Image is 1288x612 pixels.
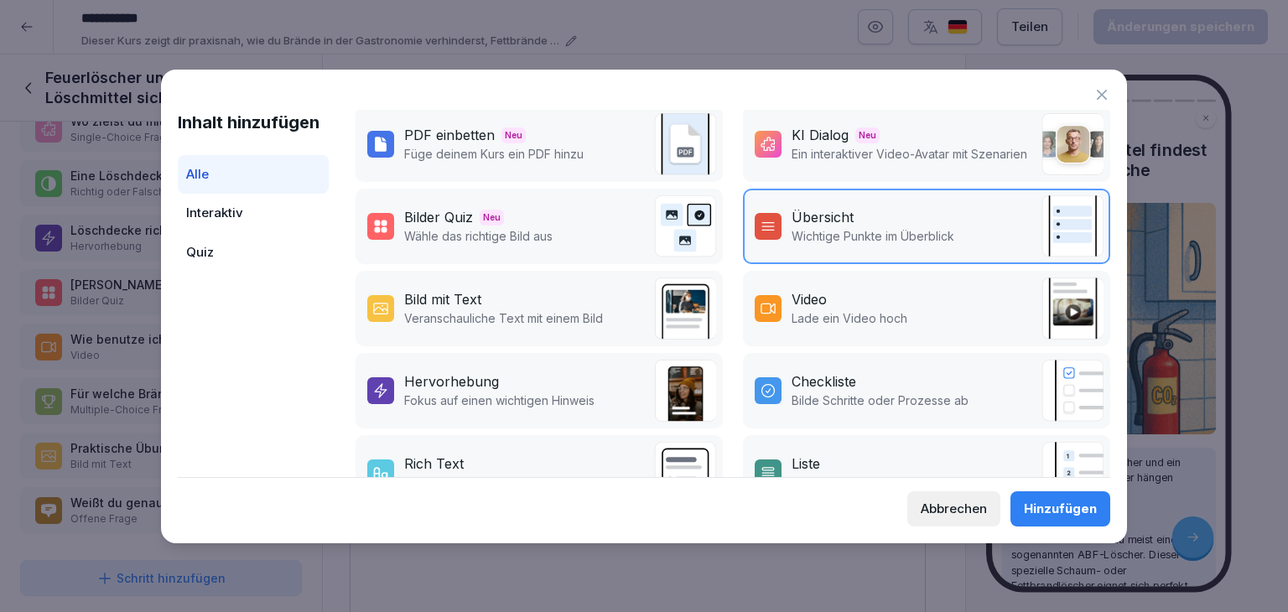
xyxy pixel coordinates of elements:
[792,392,969,409] p: Bilde Schritte oder Prozesse ab
[178,155,329,194] div: Alle
[404,371,499,392] div: Hervorhebung
[1041,360,1104,422] img: checklist.svg
[1041,113,1104,175] img: ai_dialogue.png
[178,110,329,135] h1: Inhalt hinzufügen
[792,371,856,392] div: Checkliste
[404,474,620,491] p: Stichpunkte und Text für deine Lektion
[654,277,716,340] img: text_image.png
[855,127,880,143] span: Neu
[907,491,1000,526] button: Abbrechen
[654,195,716,257] img: image_quiz.svg
[792,454,820,474] div: Liste
[501,127,526,143] span: Neu
[404,227,553,245] p: Wähle das richtige Bild aus
[404,207,473,227] div: Bilder Quiz
[921,500,987,518] div: Abbrechen
[1041,195,1104,257] img: overview.svg
[404,289,481,309] div: Bild mit Text
[404,145,584,163] p: Füge deinem Kurs ein PDF hinzu
[1010,491,1110,526] button: Hinzufügen
[1041,442,1104,504] img: list.svg
[792,125,849,145] div: KI Dialog
[654,360,716,422] img: callout.png
[792,289,827,309] div: Video
[178,233,329,272] div: Quiz
[654,442,716,504] img: richtext.svg
[792,309,907,327] p: Lade ein Video hoch
[178,194,329,233] div: Interaktiv
[1041,277,1104,340] img: video.png
[792,227,954,245] p: Wichtige Punkte im Überblick
[404,125,495,145] div: PDF einbetten
[1024,500,1097,518] div: Hinzufügen
[654,113,716,175] img: pdf_embed.svg
[480,210,504,226] span: Neu
[792,474,953,491] p: Eine Aufzählung von Punkten
[792,145,1027,163] p: Ein interaktiver Video-Avatar mit Szenarien
[792,207,854,227] div: Übersicht
[404,392,595,409] p: Fokus auf einen wichtigen Hinweis
[404,454,464,474] div: Rich Text
[404,309,603,327] p: Veranschauliche Text mit einem Bild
